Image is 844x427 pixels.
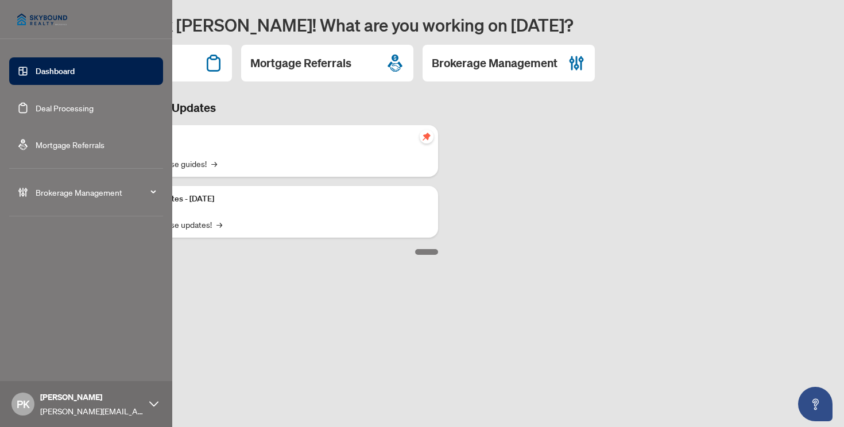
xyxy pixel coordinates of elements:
a: Dashboard [36,66,75,76]
a: Mortgage Referrals [36,139,104,150]
p: Self-Help [121,132,429,145]
span: PK [17,396,30,412]
button: Open asap [798,387,833,421]
span: pushpin [420,130,433,143]
a: Deal Processing [36,103,94,113]
span: [PERSON_NAME] [40,391,144,403]
img: logo [9,6,75,33]
h2: Brokerage Management [432,55,557,71]
h1: Welcome back [PERSON_NAME]! What are you working on [DATE]? [60,14,830,36]
p: Platform Updates - [DATE] [121,193,429,205]
h3: Brokerage & Industry Updates [60,100,438,116]
span: Brokerage Management [36,186,155,199]
span: → [211,157,217,170]
h2: Mortgage Referrals [250,55,351,71]
span: [PERSON_NAME][EMAIL_ADDRESS][DOMAIN_NAME] [40,405,144,417]
span: → [216,218,222,231]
